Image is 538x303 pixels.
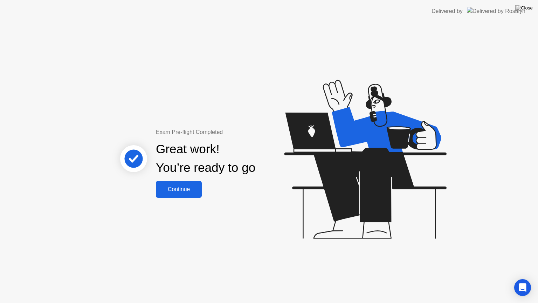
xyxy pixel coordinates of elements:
[515,5,533,11] img: Close
[158,186,200,193] div: Continue
[156,181,202,198] button: Continue
[156,140,255,177] div: Great work! You’re ready to go
[432,7,463,15] div: Delivered by
[514,279,531,296] div: Open Intercom Messenger
[156,128,301,136] div: Exam Pre-flight Completed
[467,7,525,15] img: Delivered by Rosalyn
